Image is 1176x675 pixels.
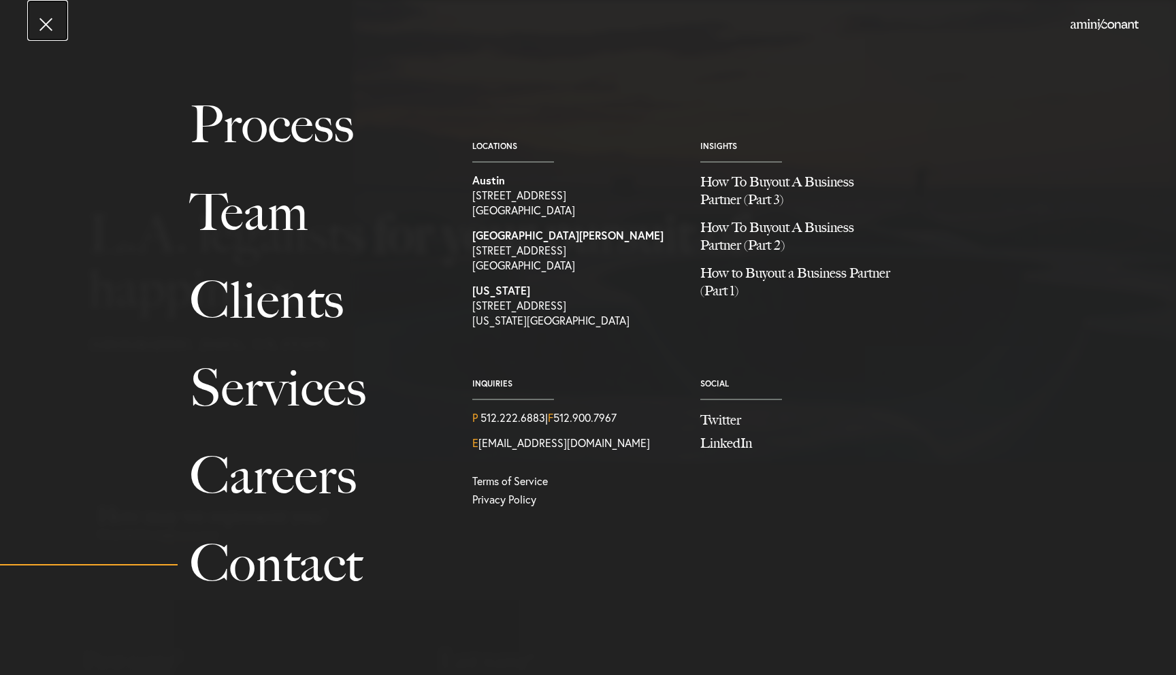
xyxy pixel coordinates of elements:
[190,520,442,608] a: Contact
[548,410,553,425] span: F
[700,264,908,310] a: How to Buyout a Business Partner (Part 1)
[472,283,680,328] a: View on map
[700,433,908,453] a: Join us on LinkedIn
[700,218,908,264] a: How To Buyout A Business Partner (Part 2)
[1071,20,1139,31] a: Home
[190,257,442,344] a: Clients
[700,379,908,389] span: Social
[472,410,680,425] div: | 512.900.7967
[472,474,548,489] a: Terms of Service
[472,283,530,297] strong: [US_STATE]
[190,81,442,169] a: Process
[472,228,680,273] a: View on map
[472,435,650,450] a: Email Us
[472,173,505,187] strong: Austin
[472,435,478,450] span: E
[472,228,664,242] strong: [GEOGRAPHIC_DATA][PERSON_NAME]
[190,169,442,257] a: Team
[190,432,442,520] a: Careers
[190,344,442,432] a: Services
[472,410,478,425] span: P
[480,410,545,425] a: Call us at 5122226883
[700,141,737,151] a: Insights
[472,492,680,507] a: Privacy Policy
[700,173,908,218] a: How To Buyout A Business Partner (Part 3)
[472,173,680,218] a: View on map
[700,410,908,430] a: Follow us on Twitter
[472,141,517,151] a: Locations
[1071,19,1139,30] img: Amini & Conant
[472,379,680,389] span: Inquiries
